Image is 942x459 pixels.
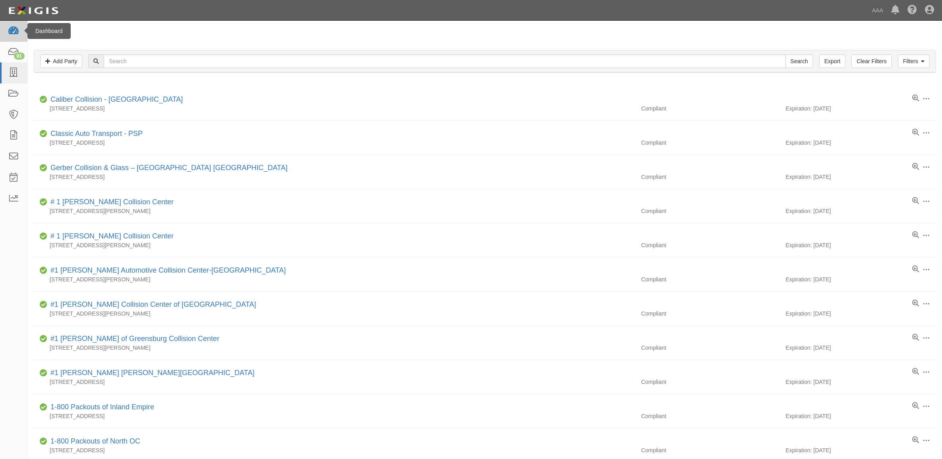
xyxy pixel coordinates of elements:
[40,54,82,68] a: Add Party
[40,165,47,171] i: Compliant
[47,163,288,173] div: Gerber Collision & Glass – Houston Brighton
[912,95,919,103] a: View results summary
[50,266,286,274] a: #1 [PERSON_NAME] Automotive Collision Center-[GEOGRAPHIC_DATA]
[907,6,917,15] i: Help Center - Complianz
[50,369,254,377] a: #1 [PERSON_NAME] [PERSON_NAME][GEOGRAPHIC_DATA]
[40,131,47,137] i: Compliant
[50,403,154,411] a: 1-800 Packouts of Inland Empire
[34,173,635,181] div: [STREET_ADDRESS]
[635,173,786,181] div: Compliant
[912,436,919,444] a: View results summary
[912,231,919,239] a: View results summary
[34,241,635,249] div: [STREET_ADDRESS][PERSON_NAME]
[50,437,140,445] a: 1-800 Packouts of North OC
[50,300,256,308] a: #1 [PERSON_NAME] Collision Center of [GEOGRAPHIC_DATA]
[47,231,174,242] div: # 1 Cochran Collision Center
[912,402,919,410] a: View results summary
[50,198,174,206] a: # 1 [PERSON_NAME] Collision Center
[47,300,256,310] div: #1 Cochran Collision Center of Greensburg
[635,378,786,386] div: Compliant
[786,344,936,352] div: Expiration: [DATE]
[40,439,47,444] i: Compliant
[50,164,288,172] a: Gerber Collision & Glass – [GEOGRAPHIC_DATA] [GEOGRAPHIC_DATA]
[635,446,786,454] div: Compliant
[786,139,936,147] div: Expiration: [DATE]
[912,334,919,342] a: View results summary
[47,402,154,413] div: 1-800 Packouts of Inland Empire
[786,207,936,215] div: Expiration: [DATE]
[40,370,47,376] i: Compliant
[104,54,785,68] input: Search
[34,344,635,352] div: [STREET_ADDRESS][PERSON_NAME]
[34,139,635,147] div: [STREET_ADDRESS]
[40,405,47,410] i: Compliant
[40,97,47,103] i: Compliant
[47,129,143,139] div: Classic Auto Transport - PSP
[635,412,786,420] div: Compliant
[851,54,892,68] a: Clear Filters
[819,54,845,68] a: Export
[6,4,61,18] img: logo-5460c22ac91f19d4615b14bd174203de0afe785f0fc80cf4dbbc73dc1793850b.png
[34,275,635,283] div: [STREET_ADDRESS][PERSON_NAME]
[786,446,936,454] div: Expiration: [DATE]
[912,197,919,205] a: View results summary
[50,232,174,240] a: # 1 [PERSON_NAME] Collision Center
[34,446,635,454] div: [STREET_ADDRESS]
[50,335,219,343] a: #1 [PERSON_NAME] of Greensburg Collision Center
[34,105,635,112] div: [STREET_ADDRESS]
[912,163,919,171] a: View results summary
[912,129,919,137] a: View results summary
[47,265,286,276] div: #1 Cochran Automotive Collision Center-Monroeville
[34,378,635,386] div: [STREET_ADDRESS]
[40,268,47,273] i: Compliant
[786,310,936,318] div: Expiration: [DATE]
[912,300,919,308] a: View results summary
[786,173,936,181] div: Expiration: [DATE]
[898,54,930,68] a: Filters
[635,241,786,249] div: Compliant
[34,30,936,40] h1: Parties
[868,2,887,18] a: AAA
[912,368,919,376] a: View results summary
[14,52,25,60] div: 81
[785,54,813,68] input: Search
[47,334,219,344] div: #1 Cochran of Greensburg Collision Center
[40,234,47,239] i: Compliant
[50,130,143,138] a: Classic Auto Transport - PSP
[786,412,936,420] div: Expiration: [DATE]
[786,105,936,112] div: Expiration: [DATE]
[635,310,786,318] div: Compliant
[635,139,786,147] div: Compliant
[34,207,635,215] div: [STREET_ADDRESS][PERSON_NAME]
[50,95,183,103] a: Caliber Collision - [GEOGRAPHIC_DATA]
[34,412,635,420] div: [STREET_ADDRESS]
[47,368,254,378] div: #1 Cochran Robinson Township
[912,265,919,273] a: View results summary
[635,207,786,215] div: Compliant
[786,241,936,249] div: Expiration: [DATE]
[27,23,71,39] div: Dashboard
[786,378,936,386] div: Expiration: [DATE]
[635,344,786,352] div: Compliant
[34,310,635,318] div: [STREET_ADDRESS][PERSON_NAME]
[40,336,47,342] i: Compliant
[47,95,183,105] div: Caliber Collision - Gainesville
[635,275,786,283] div: Compliant
[47,197,174,207] div: # 1 Cochran Collision Center
[40,302,47,308] i: Compliant
[40,199,47,205] i: Compliant
[47,436,140,447] div: 1-800 Packouts of North OC
[635,105,786,112] div: Compliant
[786,275,936,283] div: Expiration: [DATE]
